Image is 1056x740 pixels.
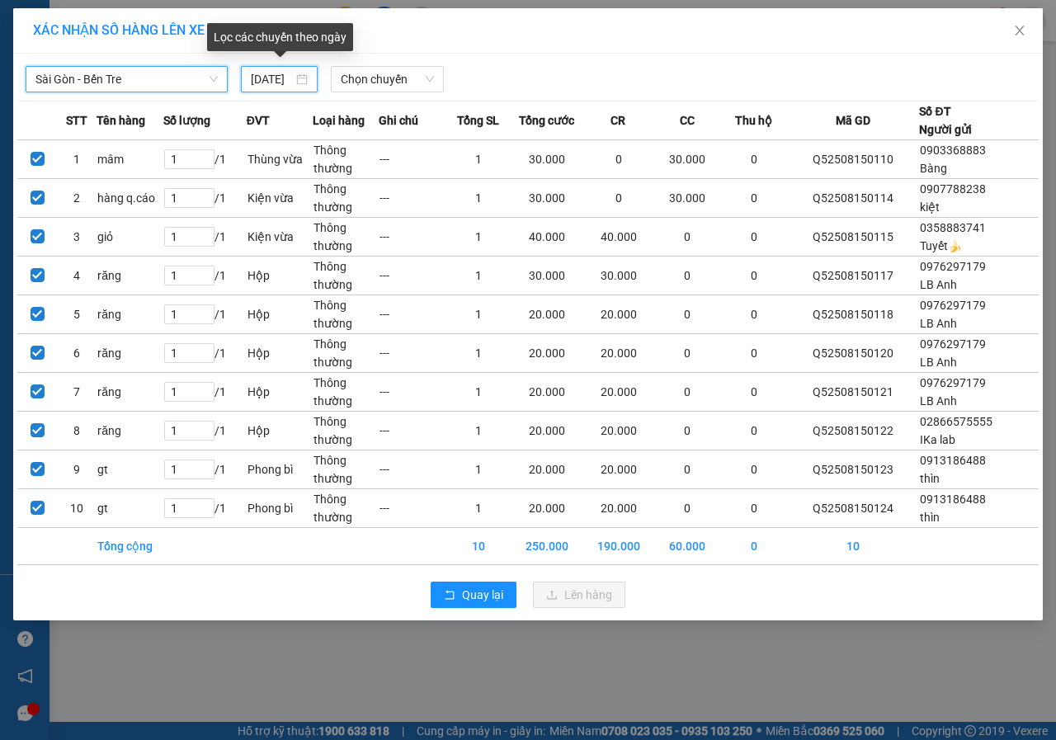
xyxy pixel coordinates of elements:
td: 1 [57,140,97,179]
td: gt [97,450,163,489]
td: --- [379,334,445,373]
td: 1 [445,257,511,295]
td: --- [379,450,445,489]
span: CR [610,111,625,130]
button: Close [997,8,1043,54]
td: / 1 [163,295,247,334]
span: 0907788238 [920,182,986,196]
td: 0 [721,412,787,450]
td: 1 [445,450,511,489]
span: Mã GD [836,111,870,130]
td: 1 [445,140,511,179]
td: răng [97,334,163,373]
td: / 1 [163,179,247,218]
span: LB Anh [920,356,957,369]
td: Q52508150110 [787,140,920,179]
span: [PERSON_NAME] [128,36,228,52]
td: 2 [57,179,97,218]
td: 20.000 [583,412,655,450]
td: Q52508150124 [787,489,920,528]
span: Số lượng [163,111,210,130]
span: 1 [236,113,245,131]
span: Bàng [920,162,947,175]
td: 30.000 [511,179,583,218]
span: Quận 5 [46,18,89,34]
span: 0903368883 [920,144,986,157]
td: 20.000 [511,334,583,373]
td: Thông thường [313,450,379,489]
td: giỏ [97,218,163,257]
p: Gửi từ: [7,18,125,34]
span: XÁC NHẬN SỐ HÀNG LÊN XE [33,22,205,38]
td: 30.000 [583,257,655,295]
span: 0913186488 [7,54,81,70]
span: LB Anh [920,317,957,330]
span: thìn [920,472,940,485]
td: 0 [721,140,787,179]
td: CC: [126,83,246,106]
td: 3 [57,218,97,257]
span: thìn [7,36,29,52]
td: Q52508150123 [787,450,920,489]
td: Hộp [247,373,313,412]
td: 0 [721,179,787,218]
td: 1 [445,373,511,412]
td: 0 [654,257,720,295]
td: Tổng cộng [97,528,163,565]
td: hàng q.cáo [97,179,163,218]
td: 1 [445,412,511,450]
td: 20.000 [583,334,655,373]
td: Phong bì [247,450,313,489]
span: rollback [444,589,455,602]
td: răng [97,373,163,412]
td: 0 [654,334,720,373]
td: 1 [445,489,511,528]
span: thìn [920,511,940,524]
td: 20.000 [511,295,583,334]
span: STT [66,111,87,130]
td: Thông thường [313,334,379,373]
td: 20.000 [511,412,583,450]
td: 0 [721,489,787,528]
span: LB Anh [920,394,957,408]
td: 0 [654,489,720,528]
td: 30.000 [511,257,583,295]
td: Q52508150115 [787,218,920,257]
td: 1 [445,179,511,218]
td: Q52508150117 [787,257,920,295]
td: / 1 [163,218,247,257]
td: 10 [787,528,920,565]
span: 0913186488 [920,493,986,506]
td: 20.000 [511,489,583,528]
span: kiệt [920,200,940,214]
td: / 1 [163,334,247,373]
td: 40.000 [583,218,655,257]
td: 0 [721,295,787,334]
input: 15/08/2025 [251,70,293,88]
td: gt [97,489,163,528]
span: IKa lab [920,433,955,446]
span: SL: [217,115,236,130]
td: 20.000 [583,373,655,412]
span: 0913186488 [920,454,986,467]
td: 6 [57,334,97,373]
td: răng [97,295,163,334]
td: 190.000 [583,528,655,565]
span: Chọn chuyến [341,67,433,92]
div: Số ĐT Người gửi [919,102,972,139]
td: Q52508150120 [787,334,920,373]
span: 0976297179 [920,337,986,351]
span: 0976297179 [920,299,986,312]
span: 0976297179 [920,260,986,273]
span: Quay lại [462,586,503,604]
td: 0 [654,373,720,412]
td: Hộp [247,334,313,373]
td: 0 [721,373,787,412]
span: 0986363817 [128,54,202,70]
span: 0 [148,87,155,102]
button: rollbackQuay lại [431,582,516,608]
td: 4 [57,257,97,295]
td: mâm [97,140,163,179]
td: 60.000 [654,528,720,565]
td: 0 [721,450,787,489]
